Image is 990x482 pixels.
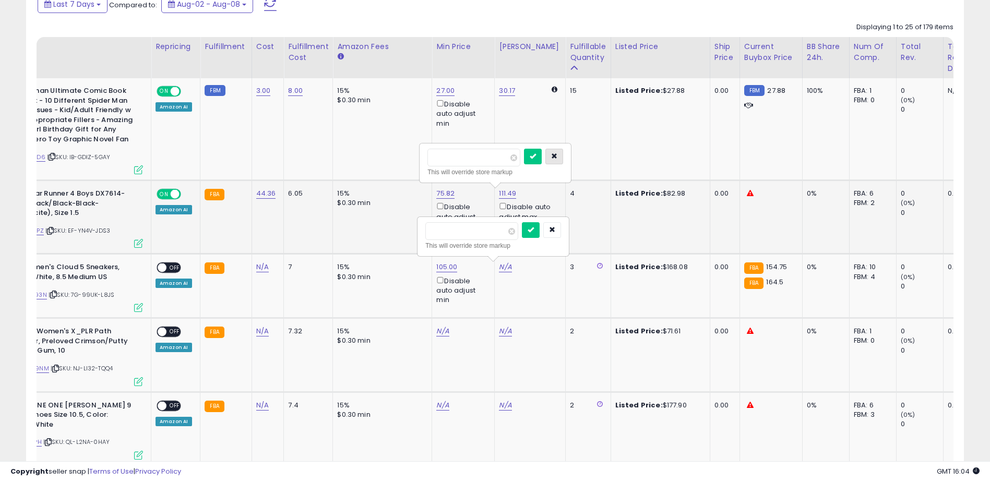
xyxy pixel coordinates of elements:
div: 0 [901,105,943,114]
div: Amazon AI [156,279,192,288]
div: 15% [337,262,424,272]
div: FBA: 1 [854,86,888,95]
small: FBM [744,85,765,96]
span: | SKU: 7G-99UK-L8JS [49,291,114,299]
a: N/A [256,262,269,272]
div: 0 [901,282,943,291]
b: NIKE Star Runner 4 Boys DX7614-002 (Black/Black-Black-Anthracite), Size 1.5 [10,189,137,221]
div: FBM: 2 [854,198,888,208]
div: 15 [570,86,602,95]
span: 154.75 [766,262,787,272]
a: N/A [499,400,511,411]
div: 3 [570,262,602,272]
small: (0%) [901,96,915,104]
b: Spiderman Ultimate Comic Book Gift Set - 10 Different Spider Man ONLY Issues - Kid/Adult Friendly... [10,86,137,147]
a: 30.17 [499,86,515,96]
span: | SKU: QL-L2NA-0HAY [43,438,110,446]
div: Repricing [156,41,196,52]
small: FBA [744,278,764,289]
div: 0% [807,189,841,198]
a: N/A [499,262,511,272]
span: 2025-08-16 16:04 GMT [937,466,980,476]
a: 75.82 [436,188,455,199]
div: Ship Price [714,41,735,63]
div: 2 [570,327,602,336]
div: Amazon AI [156,343,192,352]
div: [PERSON_NAME] [499,41,561,52]
div: Current Buybox Price [744,41,798,63]
div: 100% [807,86,841,95]
span: 27.88 [767,86,785,95]
div: FBM: 0 [854,336,888,345]
div: Disable auto adjust min [436,201,486,231]
a: N/A [256,400,269,411]
div: N/A [948,86,971,95]
span: OFF [180,87,196,96]
div: 0 [901,208,943,218]
div: 0.00 [948,262,971,272]
small: (0%) [901,199,915,207]
div: $0.30 min [337,272,424,282]
span: OFF [166,263,183,272]
div: $177.90 [615,401,702,410]
span: ON [158,190,171,199]
div: 15% [337,86,424,95]
b: HOKA ONE ONE [PERSON_NAME] 9 Mens Shoes Size 10.5, Color: Black/White [10,401,137,432]
i: Calculated using Dynamic Max Price. [552,86,557,93]
div: 0 [901,419,943,429]
span: | SKU: EF-YN4V-JDS3 [45,226,110,235]
div: Cost [256,41,280,52]
div: FBM: 3 [854,410,888,419]
small: (0%) [901,411,915,419]
div: seller snap | | [10,467,181,477]
div: 7 [288,262,325,272]
div: 0 [901,189,943,198]
span: OFF [166,328,183,336]
strong: Copyright [10,466,49,476]
div: $0.30 min [337,198,424,208]
small: (0%) [901,336,915,345]
div: Displaying 1 to 25 of 179 items [856,22,953,32]
div: $0.30 min [337,95,424,105]
div: Disable auto adjust min [436,275,486,305]
div: 0% [807,262,841,272]
div: FBA: 6 [854,189,888,198]
div: Fulfillment [205,41,247,52]
div: 0 [901,327,943,336]
a: 8.00 [288,86,303,96]
span: 164.5 [766,277,783,287]
small: (0%) [901,273,915,281]
div: FBA: 10 [854,262,888,272]
div: 7.4 [288,401,325,410]
div: Fulfillable Quantity [570,41,606,63]
a: Terms of Use [89,466,134,476]
div: Disable auto adjust min [436,98,486,128]
div: Amazon AI [156,417,192,426]
a: N/A [436,400,449,411]
div: $71.61 [615,327,702,336]
div: This will override store markup [425,240,561,251]
b: adidas Women's X_PLR Path Sneaker, Preloved Crimson/Putty Mauve/Gum, 10 [10,327,137,358]
b: Listed Price: [615,400,663,410]
a: 105.00 [436,262,457,272]
small: Amazon Fees. [337,52,343,62]
div: Num of Comp. [854,41,892,63]
div: Min Price [436,41,490,52]
small: FBA [205,189,224,200]
div: 0.00 [948,401,971,410]
div: $82.98 [615,189,702,198]
div: 6.05 [288,189,325,198]
span: | SKU: NJ-LI32-TQQ4 [51,364,113,372]
div: $0.30 min [337,336,424,345]
b: Listed Price: [615,188,663,198]
div: Amazon AI [156,205,192,214]
small: FBA [205,327,224,338]
small: FBA [744,262,764,274]
div: FBM: 4 [854,272,888,282]
div: Total Rev. Diff. [948,41,975,74]
div: $27.88 [615,86,702,95]
div: 0.00 [714,327,732,336]
div: FBM: 0 [854,95,888,105]
small: FBA [205,401,224,412]
div: Disable auto adjust max [499,201,557,221]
